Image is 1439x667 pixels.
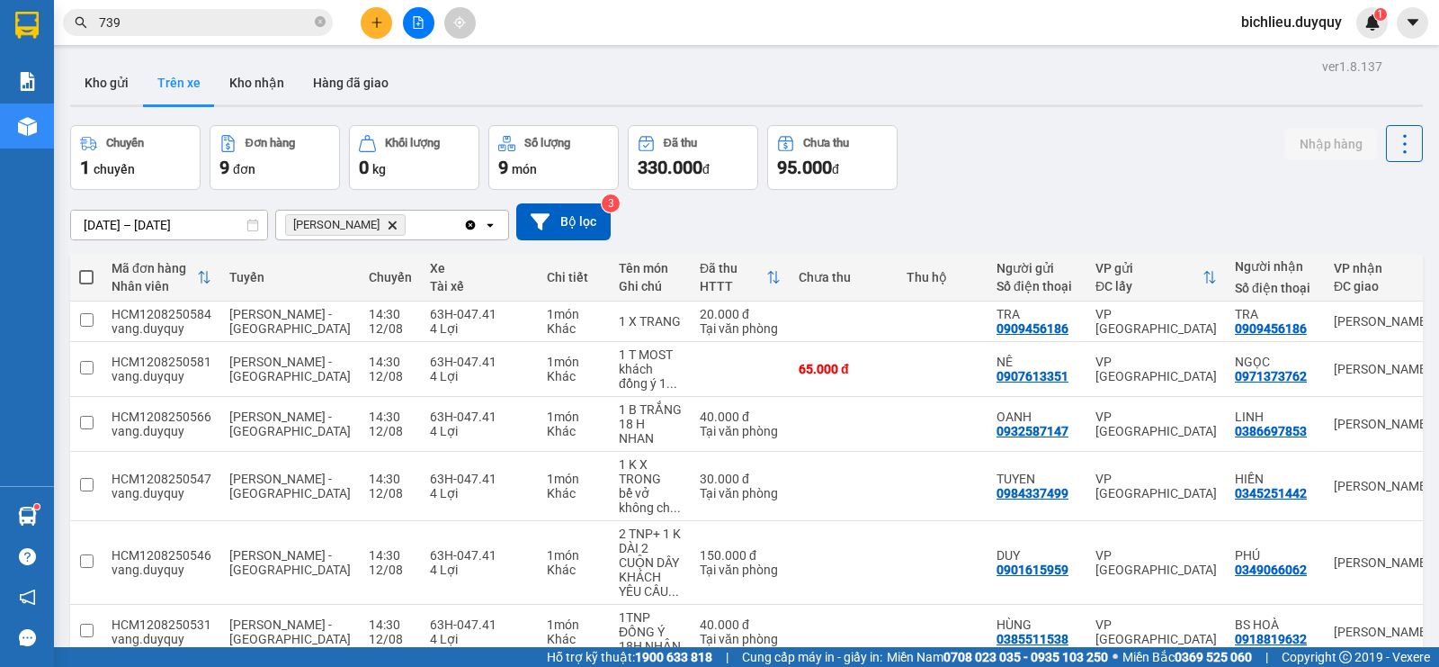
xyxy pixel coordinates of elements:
button: Kho nhận [215,61,299,104]
div: 12/08 [369,321,412,336]
button: Trên xe [143,61,215,104]
div: HCM1208250581 [112,355,211,369]
div: 63H-047.41 [430,355,529,369]
div: 0349066062 [1235,563,1307,577]
div: Khác [547,369,601,383]
div: 4 Lợi [430,486,529,500]
img: warehouse-icon [18,507,37,526]
button: caret-down [1397,7,1428,39]
span: close-circle [315,16,326,27]
span: 0 [359,157,369,178]
div: HCM1208250531 [112,617,211,632]
span: copyright [1339,651,1352,663]
div: HCM1208250547 [112,472,211,486]
div: vang.duyquy [112,632,211,646]
div: vang.duyquy [112,321,211,336]
div: 14:30 [369,307,412,321]
img: solution-icon [18,72,37,91]
svg: open [483,218,497,232]
div: LINH [1235,410,1316,424]
div: 1 món [547,472,601,486]
div: 1 X TRANG [619,314,682,329]
div: TUYEN [997,472,1077,486]
div: TRA [1235,307,1316,321]
span: đ [702,162,710,176]
div: Tại văn phòng [700,424,781,438]
div: Khác [547,632,601,646]
span: 95.000 [777,157,832,178]
div: vang.duyquy [112,563,211,577]
div: 1 K X TRONG [619,457,682,486]
div: 12/08 [369,424,412,438]
div: 1 món [547,307,601,321]
span: search [75,16,87,29]
div: 20.000 đ [700,307,781,321]
span: bichlieu.duyquy [1227,11,1356,33]
div: vang.duyquy [112,424,211,438]
div: VP [GEOGRAPHIC_DATA] [1095,617,1217,646]
div: Tài xế [430,279,529,293]
div: 0901615959 [997,563,1068,577]
span: kg [372,162,386,176]
div: vang.duyquy [112,486,211,500]
div: Xe [430,261,529,275]
span: ... [668,584,679,599]
span: 1 [80,157,90,178]
span: | [1265,647,1268,667]
div: Tại văn phòng [700,486,781,500]
button: Chuyến1chuyến [70,125,201,190]
div: 14:30 [369,548,412,563]
div: 0909456186 [1235,321,1307,336]
span: Cung cấp máy in - giấy in: [742,647,882,667]
div: Số lượng [524,137,570,149]
div: 0345251442 [1235,486,1307,500]
div: 18 H NHAN [619,417,682,446]
span: [PERSON_NAME] - [GEOGRAPHIC_DATA] [229,307,351,336]
sup: 3 [602,194,620,212]
div: PHÚ [1235,548,1316,563]
button: Chưa thu95.000đ [767,125,898,190]
strong: 1900 633 818 [635,650,712,664]
div: OANH [997,410,1077,424]
div: 0971373762 [1235,369,1307,383]
span: Miền Nam [887,647,1108,667]
div: 14:30 [369,617,412,632]
span: Miền Bắc [1122,647,1252,667]
button: Hàng đã giao [299,61,403,104]
div: 30.000 đ [700,472,781,486]
div: VP [GEOGRAPHIC_DATA] [1095,355,1217,383]
div: 63H-047.41 [430,548,529,563]
div: 12/08 [369,486,412,500]
div: Tên món [619,261,682,275]
div: ĐC giao [1334,279,1436,293]
div: 150.000 đ [700,548,781,563]
div: 63H-047.41 [430,307,529,321]
span: ... [670,500,681,515]
svg: Delete [387,220,398,230]
div: 40.000 đ [700,617,781,632]
span: message [19,629,36,646]
div: 0907613351 [997,369,1068,383]
button: Số lượng9món [488,125,619,190]
div: 0918819632 [1235,632,1307,646]
div: Số điện thoại [1235,281,1316,295]
div: Tuyến [229,270,351,284]
div: Đơn hàng [246,137,295,149]
img: icon-new-feature [1364,14,1381,31]
span: Vĩnh Kim [293,218,380,232]
div: Chưa thu [799,270,889,284]
div: NGỌC [1235,355,1316,369]
button: file-add [403,7,434,39]
span: 9 [219,157,229,178]
div: Người nhận [1235,259,1316,274]
div: 12/08 [369,632,412,646]
div: HCM1208250566 [112,410,211,424]
div: 1 món [547,410,601,424]
div: ĐỒNG Ý 18H NHẬN [619,625,682,653]
div: Ghi chú [619,279,682,293]
span: đ [832,162,839,176]
span: question-circle [19,548,36,565]
div: HIỀN [1235,472,1316,486]
th: Toggle SortBy [103,254,220,302]
th: Toggle SortBy [1086,254,1226,302]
